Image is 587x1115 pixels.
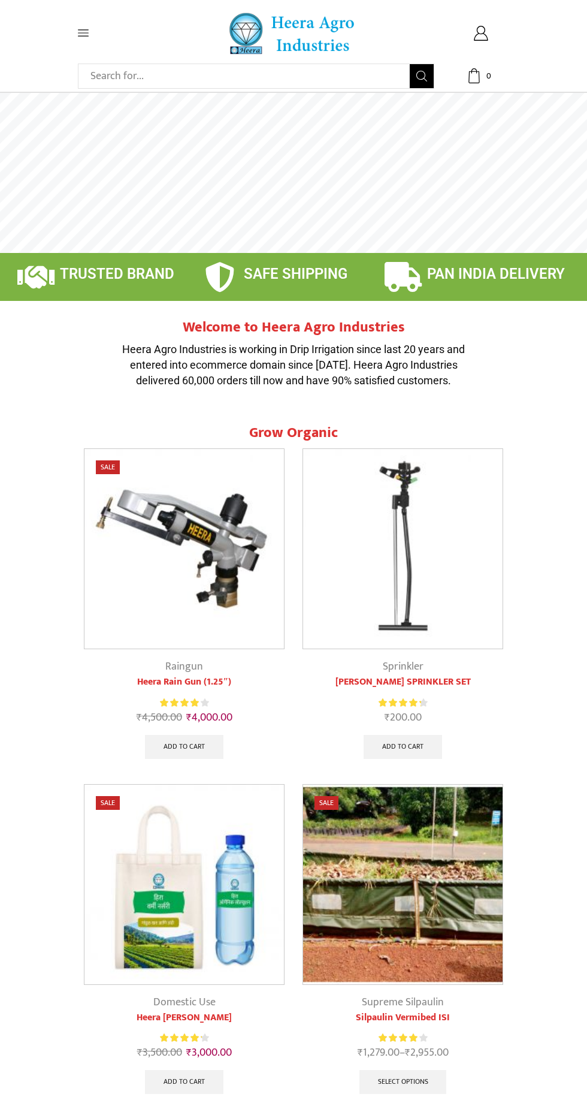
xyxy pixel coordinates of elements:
[145,1070,223,1094] a: Add to cart: “Heera Vermi Nursery”
[186,709,192,727] span: ₹
[359,1070,447,1094] a: Select options for “Silpaulin Vermibed ISI”
[379,1032,427,1044] div: Rated 4.17 out of 5
[186,1044,232,1062] bdi: 3,000.00
[137,1044,143,1062] span: ₹
[165,658,203,676] a: Raingun
[410,64,434,88] button: Search button
[303,449,503,649] img: Impact Mini Sprinkler
[358,1044,400,1062] bdi: 1,279.00
[137,709,182,727] bdi: 4,500.00
[137,1044,182,1062] bdi: 3,500.00
[186,709,232,727] bdi: 4,000.00
[160,1032,202,1044] span: Rated out of 5
[362,993,444,1011] a: Supreme Silpaulin
[379,697,427,709] div: Rated 4.37 out of 5
[96,796,120,810] span: Sale
[302,675,503,689] a: [PERSON_NAME] SPRINKLER SET
[153,993,216,1011] a: Domestic Use
[160,1032,208,1044] div: Rated 4.33 out of 5
[84,785,284,984] img: Heera Vermi Nursery
[314,796,338,810] span: Sale
[96,460,120,474] span: Sale
[405,1044,410,1062] span: ₹
[379,1032,419,1044] span: Rated out of 5
[84,675,285,689] a: Heera Rain Gun (1.25″)
[186,1044,192,1062] span: ₹
[244,266,347,282] span: SAFE SHIPPING
[114,319,473,336] h2: Welcome to Heera Agro Industries
[482,70,494,82] span: 0
[60,266,174,282] span: TRUSTED BRAND
[405,1044,449,1062] bdi: 2,955.00
[302,1011,503,1025] a: Silpaulin Vermibed ISI
[302,1045,503,1061] span: –
[114,342,473,388] p: Heera Agro Industries is working in Drip Irrigation since last 20 years and entered into ecommerc...
[379,697,421,709] span: Rated out of 5
[84,64,410,88] input: Search for...
[160,697,199,709] span: Rated out of 5
[427,266,565,282] span: PAN INDIA DELIVERY
[137,709,142,727] span: ₹
[452,68,509,83] a: 0
[84,449,284,649] img: Heera Raingun 1.50
[84,1011,285,1025] a: Heera [PERSON_NAME]
[385,709,422,727] bdi: 200.00
[364,735,442,759] a: Add to cart: “HEERA VARSHA SPRINKLER SET”
[385,709,390,727] span: ₹
[249,421,338,445] span: Grow Organic
[383,658,423,676] a: Sprinkler
[358,1044,363,1062] span: ₹
[145,735,223,759] a: Add to cart: “Heera Rain Gun (1.25")”
[303,785,503,984] img: Silpaulin Vermibed ISI
[160,697,208,709] div: Rated 4.00 out of 5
